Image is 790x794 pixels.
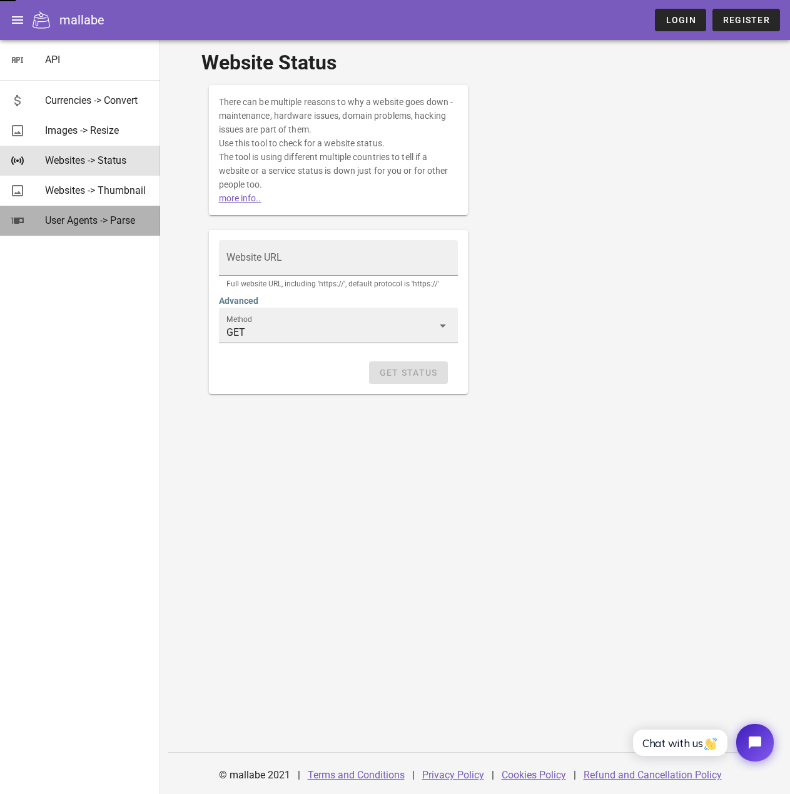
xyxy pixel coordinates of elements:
[219,193,261,203] a: more info..
[59,11,104,29] div: mallabe
[584,769,722,781] a: Refund and Cancellation Policy
[298,760,300,790] div: |
[502,769,566,781] a: Cookies Policy
[45,214,150,226] div: User Agents -> Parse
[226,315,252,324] label: Method
[45,154,150,166] div: Websites -> Status
[712,9,780,31] a: Register
[492,760,494,790] div: |
[209,85,468,215] div: There can be multiple reasons to why a website goes down - maintenance, hardware issues, domain p...
[574,760,576,790] div: |
[655,9,706,31] a: Login
[619,713,784,772] iframe: Tidio Chat
[45,94,150,106] div: Currencies -> Convert
[201,48,749,78] h1: Website Status
[226,280,450,288] div: Full website URL, including 'https://', default protocol is 'https://'
[412,760,415,790] div: |
[422,769,484,781] a: Privacy Policy
[308,769,405,781] a: Terms and Conditions
[45,124,150,136] div: Images -> Resize
[45,54,150,66] div: API
[665,15,696,25] span: Login
[219,294,458,308] h4: Advanced
[211,760,298,790] div: © mallabe 2021
[45,184,150,196] div: Websites -> Thumbnail
[722,15,770,25] span: Register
